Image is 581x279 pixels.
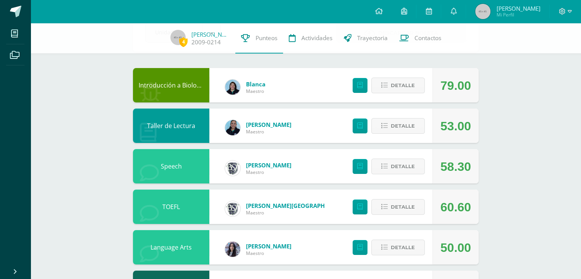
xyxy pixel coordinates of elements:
a: [PERSON_NAME] [246,242,291,250]
span: Maestro [246,128,291,135]
span: Detalle [391,78,415,92]
img: 9587b11a6988a136ca9b298a8eab0d3f.png [225,120,240,135]
div: 53.00 [440,109,471,143]
span: Maestro [246,209,338,216]
span: Detalle [391,119,415,133]
a: [PERSON_NAME][GEOGRAPHIC_DATA] [246,202,338,209]
img: 16c3d0cd5e8cae4aecb86a0a5c6f5782.png [225,201,240,216]
div: 79.00 [440,68,471,103]
a: 2009-0214 [191,38,221,46]
span: Punteos [256,34,277,42]
a: Punteos [235,23,283,54]
a: Contactos [393,23,447,54]
span: [PERSON_NAME] [496,5,540,12]
button: Detalle [371,159,425,174]
span: Contactos [414,34,441,42]
span: Mi Perfil [496,11,540,18]
div: Speech [133,149,209,183]
a: [PERSON_NAME] [246,121,291,128]
button: Detalle [371,78,425,93]
span: 4 [179,37,188,47]
img: 45x45 [475,4,490,19]
span: Trayectoria [357,34,388,42]
a: Actividades [283,23,338,54]
div: 60.60 [440,190,471,224]
span: Maestro [246,250,291,256]
span: Maestro [246,88,265,94]
a: Trayectoria [338,23,393,54]
div: Language Arts [133,230,209,264]
button: Detalle [371,240,425,255]
a: Blanca [246,80,265,88]
div: Introducción a Biología [133,68,209,102]
img: 45x45 [170,30,186,45]
span: Actividades [301,34,332,42]
div: 50.00 [440,230,471,265]
a: [PERSON_NAME] [191,31,230,38]
button: Detalle [371,199,425,215]
img: c00ed30f81870df01a0e4b2e5e7fa781.png [225,242,240,257]
button: Detalle [371,118,425,134]
span: Detalle [391,240,415,255]
a: [PERSON_NAME] [246,161,291,169]
div: TOEFL [133,190,209,224]
span: Maestro [246,169,291,175]
span: Detalle [391,200,415,214]
img: 6df1b4a1ab8e0111982930b53d21c0fa.png [225,79,240,95]
span: Detalle [391,159,415,174]
div: Taller de Lectura [133,109,209,143]
img: cf0f0e80ae19a2adee6cb261b32f5f36.png [225,161,240,176]
div: 58.30 [440,149,471,184]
